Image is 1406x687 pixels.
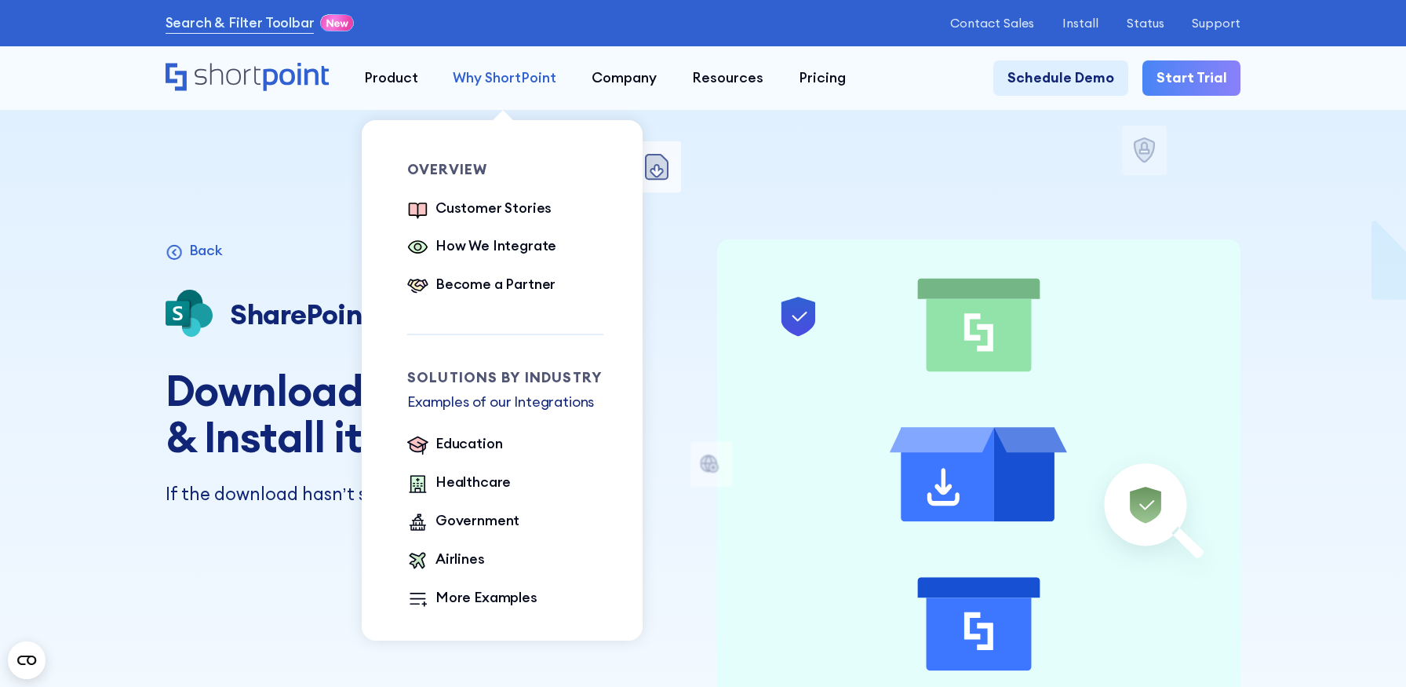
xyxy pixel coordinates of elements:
div: Product [364,68,418,89]
a: How We Integrate [407,236,556,260]
div: Overview [407,163,603,177]
a: Resources [675,60,781,96]
button: Open CMP widget [8,641,46,679]
a: Government [407,510,519,535]
a: Status [1127,16,1164,30]
div: Resources [692,68,763,89]
div: Become a Partner [435,274,555,295]
a: Why ShortPoint [435,60,574,96]
a: Product [346,60,435,96]
a: Back [166,240,222,261]
a: Customer Stories [407,198,552,222]
a: Support [1192,16,1240,30]
div: Solutions by Industry [407,371,603,385]
a: Become a Partner [407,274,555,298]
div: Airlines [435,549,485,570]
a: Search & Filter Toolbar [166,13,315,34]
a: Contact Sales [950,16,1034,30]
div: Government [435,510,519,532]
a: Healthcare [407,472,511,496]
p: Back [189,240,222,261]
div: Company [592,68,657,89]
a: Schedule Demo [993,60,1128,96]
a: More Examples [407,587,537,612]
a: Company [574,60,675,96]
div: Pricing [799,68,846,89]
a: Pricing [781,60,863,96]
a: Start Trial [1142,60,1241,96]
div: Healthcare [435,472,511,493]
div: More Examples [435,587,537,608]
a: Education [407,433,502,458]
h1: Download ShortPoint & Install it Manually [166,367,690,460]
a: Click here [548,481,631,508]
a: Install [1062,16,1098,30]
div: Why ShortPoint [453,68,556,89]
a: Home [166,63,329,93]
div: How We Integrate [435,236,556,257]
a: Airlines [407,549,484,573]
iframe: Chat Widget [1328,612,1406,687]
div: Customer Stories [435,198,552,219]
div: Education [435,433,502,455]
p: SharePoint SE [230,298,413,331]
p: Examples of our Integrations [407,392,603,413]
p: If the download hasn’t started automatically, [166,481,690,508]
